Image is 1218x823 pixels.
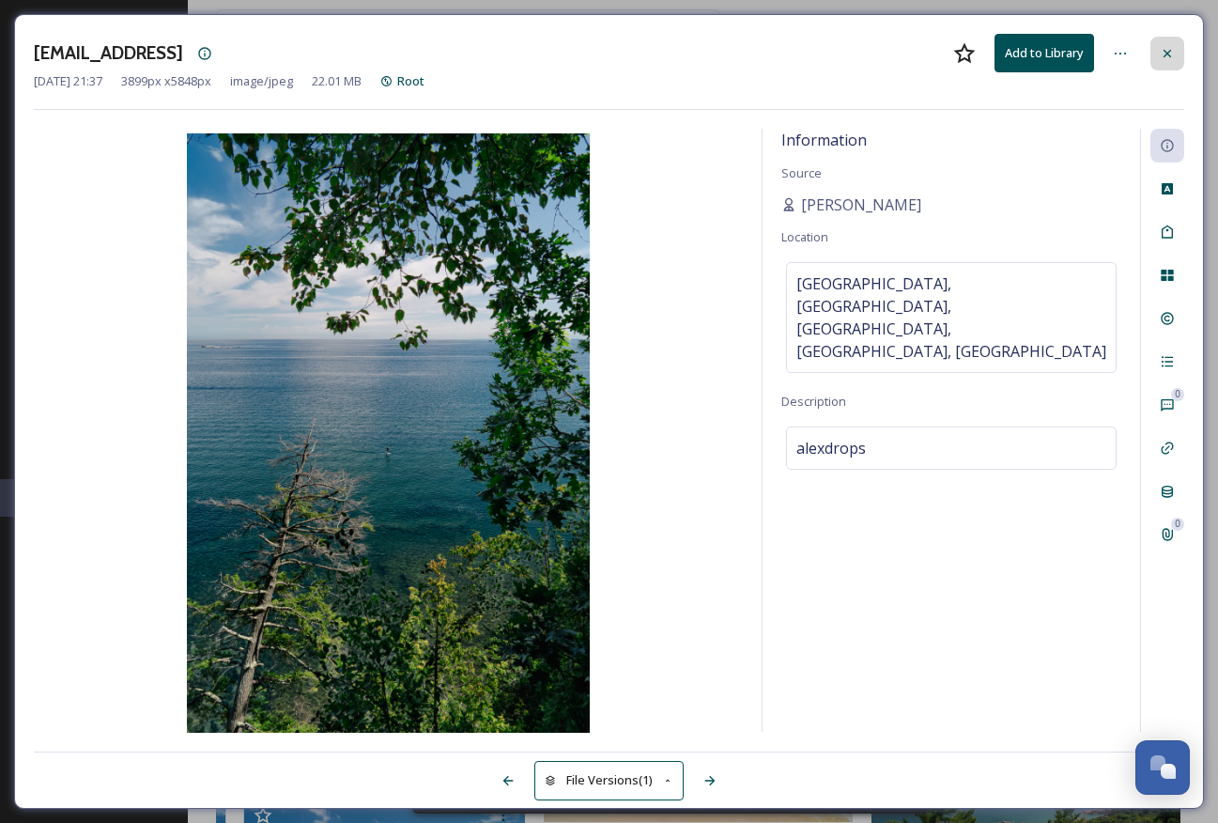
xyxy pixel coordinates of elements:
[1171,388,1184,401] div: 0
[781,130,867,150] span: Information
[1135,740,1190,795] button: Open Chat
[534,761,685,800] button: File Versions(1)
[781,393,846,410] span: Description
[781,228,828,245] span: Location
[230,72,293,90] span: image/jpeg
[781,164,822,181] span: Source
[994,34,1094,72] button: Add to Library
[796,437,866,459] span: alexdrops
[1171,518,1184,531] div: 0
[796,272,1106,363] span: [GEOGRAPHIC_DATA], [GEOGRAPHIC_DATA], [GEOGRAPHIC_DATA], [GEOGRAPHIC_DATA], [GEOGRAPHIC_DATA]
[121,72,211,90] span: 3899 px x 5848 px
[34,39,183,67] h3: [EMAIL_ADDRESS]
[34,72,102,90] span: [DATE] 21:37
[312,72,362,90] span: 22.01 MB
[34,133,743,737] img: dropsalex%40gmail.com-UP-4.jpeg
[397,72,424,89] span: Root
[801,194,921,216] span: [PERSON_NAME]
